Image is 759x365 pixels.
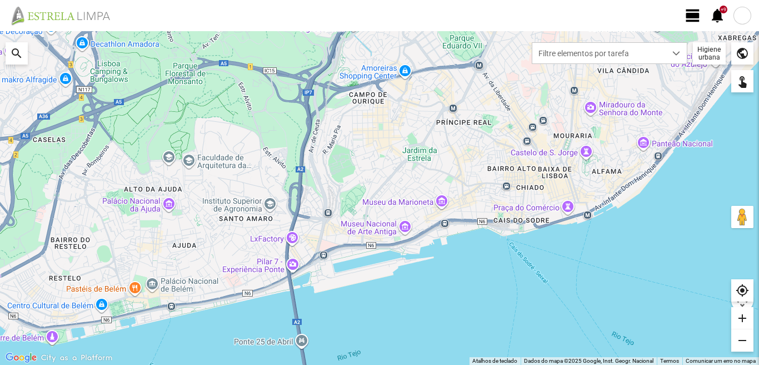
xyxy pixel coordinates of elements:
[8,6,122,26] img: file
[731,70,753,92] div: touch_app
[685,7,701,24] span: view_day
[532,43,666,63] span: Filtre elementos por tarefa
[720,6,727,13] div: +9
[660,358,679,364] a: Termos (abre num novo separador)
[3,351,39,365] a: Abrir esta área no Google Maps (abre uma nova janela)
[6,42,28,65] div: search
[731,42,753,65] div: public
[731,279,753,302] div: my_location
[709,7,726,24] span: notifications
[472,357,517,365] button: Atalhos de teclado
[731,307,753,329] div: add
[686,358,756,364] a: Comunicar um erro no mapa
[731,329,753,352] div: remove
[666,43,687,63] div: dropdown trigger
[731,206,753,228] button: Arraste o Pegman para o mapa para abrir o Street View
[524,358,653,364] span: Dados do mapa ©2025 Google, Inst. Geogr. Nacional
[693,42,726,65] div: Higiene urbana
[3,351,39,365] img: Google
